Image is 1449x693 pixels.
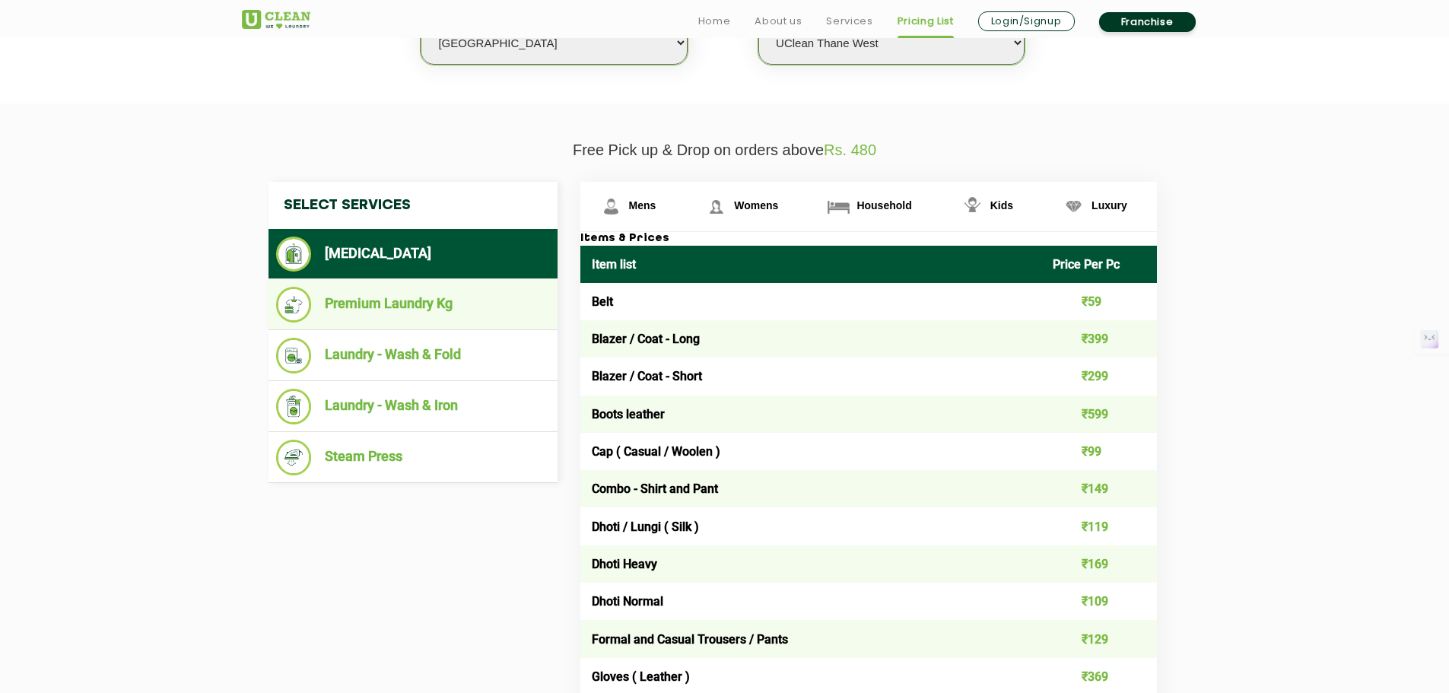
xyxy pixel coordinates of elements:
[1041,507,1157,545] td: ₹119
[856,199,911,211] span: Household
[580,232,1157,246] h3: Items & Prices
[1041,320,1157,358] td: ₹399
[734,199,778,211] span: Womens
[698,12,731,30] a: Home
[1041,545,1157,583] td: ₹169
[1041,396,1157,433] td: ₹599
[629,199,656,211] span: Mens
[703,193,729,220] img: Womens
[755,12,802,30] a: About us
[276,440,312,475] img: Steam Press
[1041,433,1157,470] td: ₹99
[276,287,312,323] img: Premium Laundry Kg
[276,338,312,374] img: Laundry - Wash & Fold
[978,11,1075,31] a: Login/Signup
[242,10,310,29] img: UClean Laundry and Dry Cleaning
[1041,283,1157,320] td: ₹59
[825,193,852,220] img: Household
[1041,620,1157,657] td: ₹129
[580,246,1042,283] th: Item list
[276,440,550,475] li: Steam Press
[1041,358,1157,395] td: ₹299
[1041,583,1157,620] td: ₹109
[598,193,624,220] img: Mens
[824,141,876,158] span: Rs. 480
[580,320,1042,358] td: Blazer / Coat - Long
[276,237,550,272] li: [MEDICAL_DATA]
[1041,470,1157,507] td: ₹149
[1092,199,1127,211] span: Luxury
[580,283,1042,320] td: Belt
[580,396,1042,433] td: Boots leather
[276,389,550,424] li: Laundry - Wash & Iron
[1041,246,1157,283] th: Price Per Pc
[580,507,1042,545] td: Dhoti / Lungi ( Silk )
[276,389,312,424] img: Laundry - Wash & Iron
[1060,193,1087,220] img: Luxury
[276,338,550,374] li: Laundry - Wash & Fold
[276,237,312,272] img: Dry Cleaning
[580,620,1042,657] td: Formal and Casual Trousers / Pants
[580,470,1042,507] td: Combo - Shirt and Pant
[990,199,1013,211] span: Kids
[1099,12,1196,32] a: Franchise
[276,287,550,323] li: Premium Laundry Kg
[580,545,1042,583] td: Dhoti Heavy
[580,358,1042,395] td: Blazer / Coat - Short
[959,193,986,220] img: Kids
[826,12,872,30] a: Services
[580,583,1042,620] td: Dhoti Normal
[242,141,1208,159] p: Free Pick up & Drop on orders above
[269,182,558,229] h4: Select Services
[898,12,954,30] a: Pricing List
[580,433,1042,470] td: Cap ( Casual / Woolen )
